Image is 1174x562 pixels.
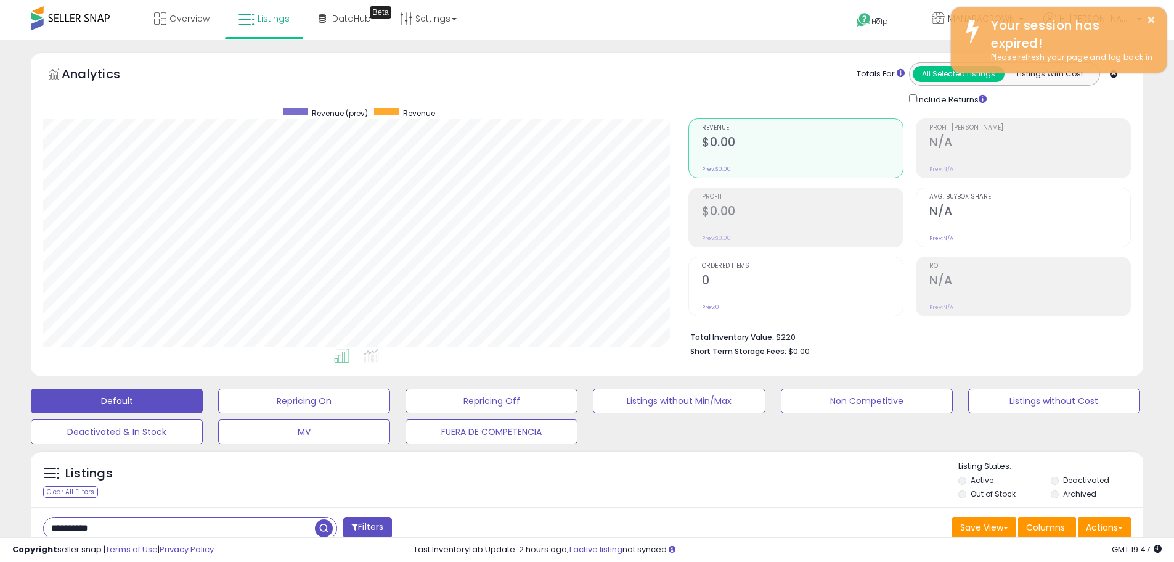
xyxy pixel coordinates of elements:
[1004,66,1096,82] button: Listings With Cost
[929,234,953,242] small: Prev: N/A
[62,65,144,86] h5: Analytics
[871,16,888,27] span: Help
[856,12,871,28] i: Get Help
[968,389,1140,413] button: Listings without Cost
[1063,489,1096,499] label: Archived
[702,204,903,221] h2: $0.00
[948,12,1015,25] span: MANARACROWN
[929,135,1130,152] h2: N/A
[900,92,1001,106] div: Include Returns
[702,165,731,173] small: Prev: $0.00
[31,419,203,444] button: Deactivated & In Stock
[781,389,953,413] button: Non Competitive
[702,194,903,200] span: Profit
[1112,543,1162,555] span: 2025-08-10 19:47 GMT
[702,135,903,152] h2: $0.00
[690,329,1122,344] li: $220
[702,273,903,290] h2: 0
[929,125,1130,131] span: Profit [PERSON_NAME]
[169,12,210,25] span: Overview
[857,68,905,80] div: Totals For
[343,517,391,539] button: Filters
[332,12,371,25] span: DataHub
[971,489,1016,499] label: Out of Stock
[929,204,1130,221] h2: N/A
[847,3,912,40] a: Help
[702,304,719,311] small: Prev: 0
[12,544,214,556] div: seller snap | |
[312,108,368,118] span: Revenue (prev)
[913,66,1005,82] button: All Selected Listings
[406,419,577,444] button: FUERA DE COMPETENCIA
[1078,517,1131,538] button: Actions
[788,345,810,357] span: $0.00
[218,419,390,444] button: MV
[690,332,774,342] b: Total Inventory Value:
[218,389,390,413] button: Repricing On
[65,465,113,482] h5: Listings
[415,544,1162,556] div: Last InventoryLab Update: 2 hours ago, not synced.
[971,475,993,486] label: Active
[929,263,1130,270] span: ROI
[1063,475,1109,486] label: Deactivated
[958,461,1143,473] p: Listing States:
[1026,521,1065,534] span: Columns
[105,543,158,555] a: Terms of Use
[690,346,786,357] b: Short Term Storage Fees:
[593,389,765,413] button: Listings without Min/Max
[31,389,203,413] button: Default
[982,17,1157,52] div: Your session has expired!
[702,234,731,242] small: Prev: $0.00
[258,12,290,25] span: Listings
[406,389,577,413] button: Repricing Off
[370,6,391,19] div: Tooltip anchor
[929,194,1130,200] span: Avg. Buybox Share
[982,52,1157,64] div: Please refresh your page and log back in
[1018,517,1076,538] button: Columns
[403,108,435,118] span: Revenue
[952,517,1016,538] button: Save View
[43,486,98,498] div: Clear All Filters
[929,165,953,173] small: Prev: N/A
[1146,12,1156,28] button: ×
[929,273,1130,290] h2: N/A
[702,125,903,131] span: Revenue
[929,304,953,311] small: Prev: N/A
[12,543,57,555] strong: Copyright
[569,543,622,555] a: 1 active listing
[160,543,214,555] a: Privacy Policy
[702,263,903,270] span: Ordered Items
